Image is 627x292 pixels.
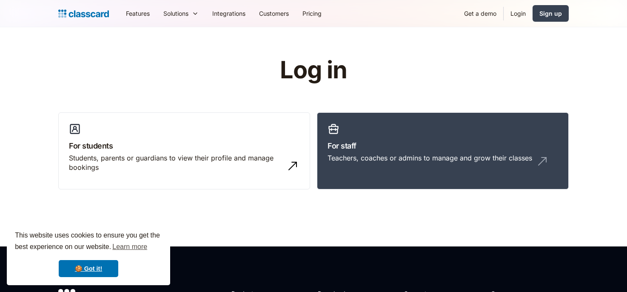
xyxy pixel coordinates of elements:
[317,112,569,190] a: For staffTeachers, coaches or admins to manage and grow their classes
[157,4,205,23] div: Solutions
[252,4,296,23] a: Customers
[58,112,310,190] a: For studentsStudents, parents or guardians to view their profile and manage bookings
[457,4,503,23] a: Get a demo
[328,153,532,163] div: Teachers, coaches or admins to manage and grow their classes
[59,260,118,277] a: dismiss cookie message
[296,4,328,23] a: Pricing
[15,230,162,253] span: This website uses cookies to ensure you get the best experience on our website.
[163,9,188,18] div: Solutions
[328,140,558,152] h3: For staff
[504,4,533,23] a: Login
[533,5,569,22] a: Sign up
[69,140,299,152] h3: For students
[119,4,157,23] a: Features
[539,9,562,18] div: Sign up
[179,57,449,83] h1: Log in
[69,153,282,172] div: Students, parents or guardians to view their profile and manage bookings
[205,4,252,23] a: Integrations
[58,8,109,20] a: home
[111,240,148,253] a: learn more about cookies
[7,222,170,285] div: cookieconsent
